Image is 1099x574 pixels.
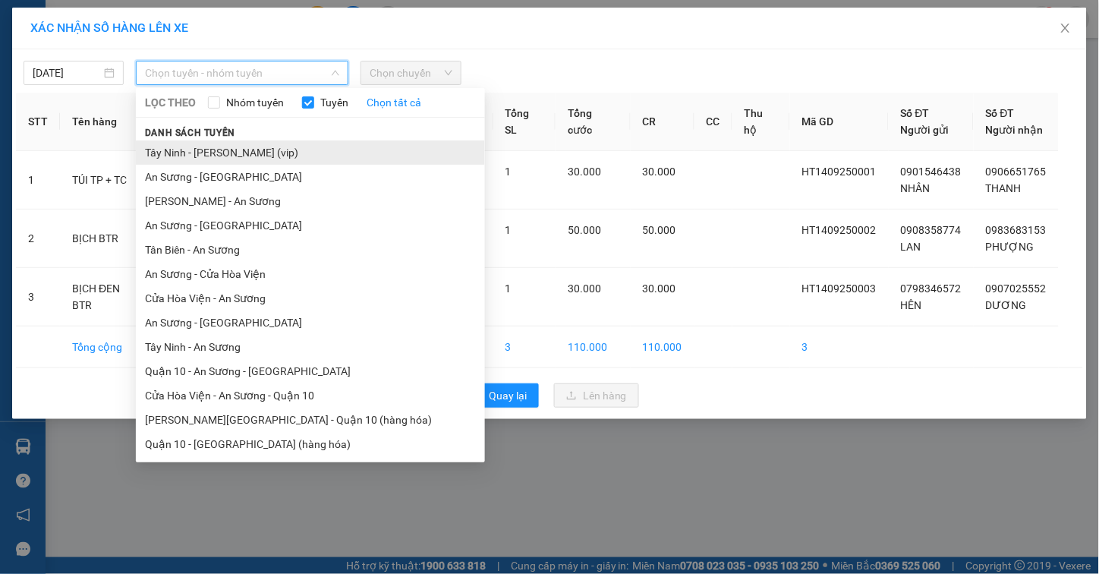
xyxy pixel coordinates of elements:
td: BỊCH BTR [60,210,153,268]
span: 50.000 [568,224,601,236]
li: An Sương - [GEOGRAPHIC_DATA] [136,213,485,238]
span: Số ĐT [901,107,930,119]
span: 0906651765 [986,166,1047,178]
td: 110.000 [556,326,631,368]
span: Quay lại [489,387,527,404]
span: 0983683153 [986,224,1047,236]
td: 110.000 [631,326,694,368]
span: LỌC THEO [145,94,196,111]
li: An Sương - [GEOGRAPHIC_DATA] [136,165,485,189]
td: Tổng cộng [60,326,153,368]
span: Chọn chuyến [370,61,452,84]
button: rollbackQuay lại [460,383,539,408]
span: DƯƠNG [986,299,1027,311]
td: BỊCH ĐEN BTR [60,268,153,326]
li: Tân Biên - An Sương [136,238,485,262]
span: Nhóm tuyến [220,94,290,111]
span: 1 [505,224,512,236]
span: 30.000 [643,166,676,178]
li: Cửa Hòa Viện - An Sương - Quận 10 [136,383,485,408]
span: Người gửi [901,124,949,136]
a: Chọn tất cả [367,94,421,111]
li: An Sương - Cửa Hòa Viện [136,262,485,286]
th: CR [631,93,694,151]
span: Danh sách tuyến [136,126,244,140]
th: Tổng SL [493,93,556,151]
span: 50.000 [643,224,676,236]
span: Chọn tuyến - nhóm tuyến [145,61,339,84]
button: uploadLên hàng [554,383,639,408]
span: XÁC NHẬN SỐ HÀNG LÊN XE [30,20,188,35]
td: 2 [16,210,60,268]
li: Quận 10 - [GEOGRAPHIC_DATA] (hàng hóa) [136,432,485,456]
th: Thu hộ [732,93,790,151]
span: HT1409250003 [802,282,877,295]
span: PHƯỢNG [986,241,1034,253]
span: HÊN [901,299,922,311]
span: down [331,68,340,77]
td: 1 [16,151,60,210]
span: 30.000 [643,282,676,295]
li: Cửa Hòa Viện - An Sương [136,286,485,311]
li: [PERSON_NAME] - An Sương [136,189,485,213]
td: 3 [493,326,556,368]
span: 0798346572 [901,282,962,295]
th: Tên hàng [60,93,153,151]
span: 1 [505,282,512,295]
span: close [1060,22,1072,34]
input: 14/09/2025 [33,65,101,81]
th: CC [694,93,732,151]
li: Tây Ninh - An Sương [136,335,485,359]
span: 1 [505,166,512,178]
span: Tuyến [314,94,354,111]
span: 30.000 [568,282,601,295]
li: An Sương - [GEOGRAPHIC_DATA] [136,311,485,335]
span: 0901546438 [901,166,962,178]
span: Số ĐT [986,107,1015,119]
span: HT1409250002 [802,224,877,236]
th: Mã GD [790,93,889,151]
th: STT [16,93,60,151]
span: 0907025552 [986,282,1047,295]
span: 0908358774 [901,224,962,236]
th: Tổng cước [556,93,631,151]
span: Người nhận [986,124,1044,136]
li: Tây Ninh - [PERSON_NAME] (vip) [136,140,485,165]
span: THANH [986,182,1022,194]
li: [PERSON_NAME][GEOGRAPHIC_DATA] - Quận 10 (hàng hóa) [136,408,485,432]
span: LAN [901,241,921,253]
button: Close [1044,8,1087,50]
span: 30.000 [568,166,601,178]
span: HT1409250001 [802,166,877,178]
td: TÚI TP + TC [60,151,153,210]
li: Quận 10 - An Sương - [GEOGRAPHIC_DATA] [136,359,485,383]
td: 3 [790,326,889,368]
td: 3 [16,268,60,326]
span: NHÂN [901,182,931,194]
